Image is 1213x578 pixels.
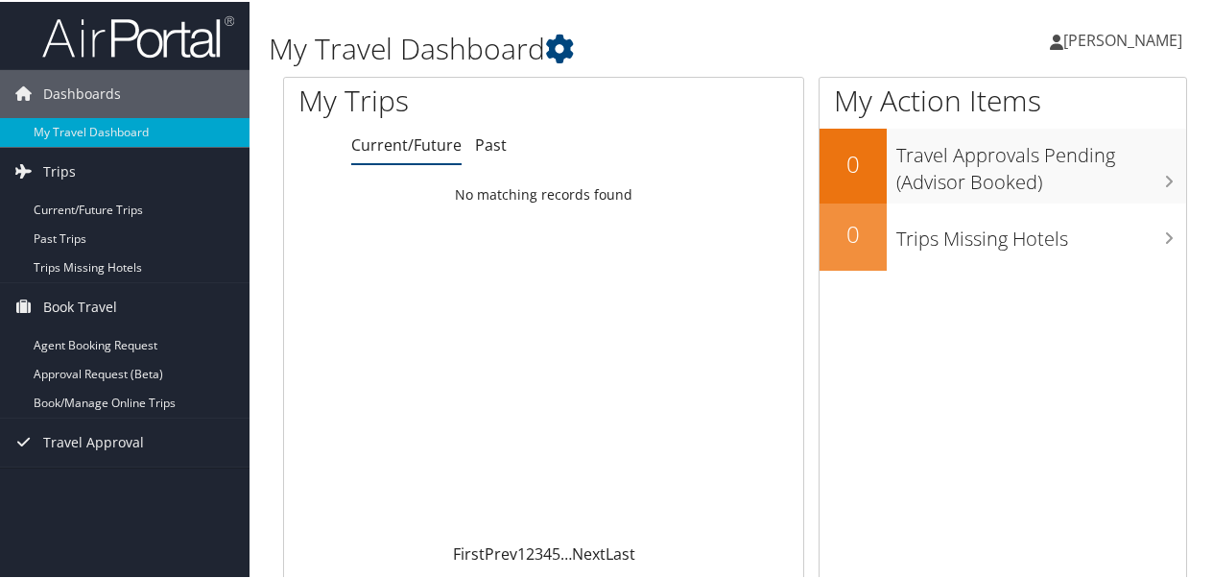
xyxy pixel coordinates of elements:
span: Travel Approval [43,417,144,465]
img: airportal-logo.png [42,12,234,58]
span: Dashboards [43,68,121,116]
a: 3 [535,542,543,563]
td: No matching records found [284,176,803,210]
a: Prev [485,542,517,563]
span: Book Travel [43,281,117,329]
a: 5 [552,542,560,563]
a: Last [606,542,635,563]
h3: Travel Approvals Pending (Advisor Booked) [896,131,1186,194]
a: [PERSON_NAME] [1050,10,1201,67]
h2: 0 [820,216,887,249]
a: 0Trips Missing Hotels [820,202,1186,269]
a: 2 [526,542,535,563]
a: 4 [543,542,552,563]
span: … [560,542,572,563]
a: 0Travel Approvals Pending (Advisor Booked) [820,127,1186,201]
a: Current/Future [351,132,462,154]
a: 1 [517,542,526,563]
a: Past [475,132,507,154]
a: First [453,542,485,563]
h1: My Action Items [820,79,1186,119]
span: [PERSON_NAME] [1063,28,1182,49]
h3: Trips Missing Hotels [896,214,1186,251]
h1: My Travel Dashboard [269,27,891,67]
span: Trips [43,146,76,194]
h2: 0 [820,146,887,179]
a: Next [572,542,606,563]
h1: My Trips [298,79,573,119]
